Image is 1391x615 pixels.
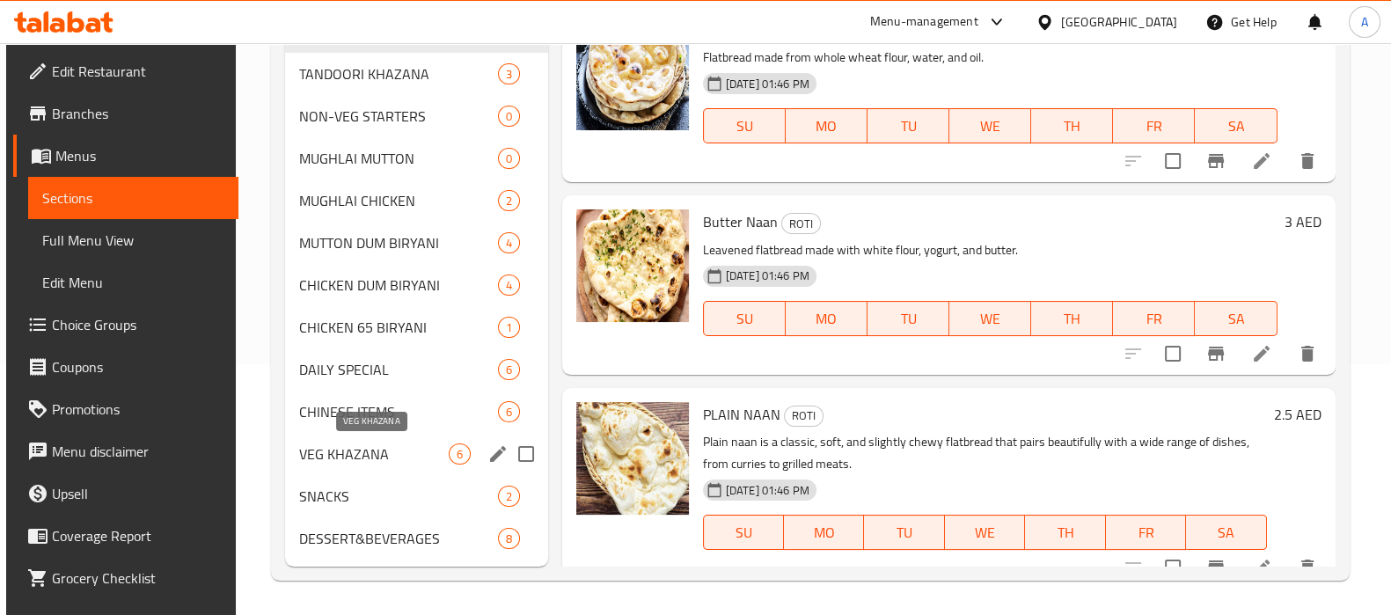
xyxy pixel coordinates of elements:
div: ROTI [781,213,821,234]
div: CHINESE ITEMS6 [285,391,547,433]
div: MUTTON DUM BIRYANI [299,232,497,253]
span: SU [711,520,777,545]
span: SA [1202,113,1270,139]
div: Menu-management [870,11,978,33]
div: items [498,190,520,211]
span: 4 [499,277,519,294]
span: Select to update [1154,143,1191,179]
span: Promotions [52,399,224,420]
span: Choice Groups [52,314,224,335]
span: 0 [499,150,519,167]
div: DESSERT&BEVERAGES8 [285,517,547,560]
button: WE [949,301,1031,336]
span: WE [956,113,1024,139]
a: Sections [28,177,238,219]
span: WE [952,520,1018,545]
span: SU [711,113,779,139]
a: Coverage Report [13,515,238,557]
span: 8 [499,531,519,547]
div: VEG KHAZANA6edit [285,433,547,475]
img: Butter Naan [576,209,689,322]
a: Edit Menu [28,261,238,304]
span: Full Menu View [42,230,224,251]
button: WE [945,515,1025,550]
span: SA [1202,306,1270,332]
a: Coupons [13,346,238,388]
button: MO [786,301,868,336]
span: VEG KHAZANA [299,443,448,465]
button: FR [1113,108,1195,143]
span: MUGHLAI MUTTON [299,148,497,169]
div: CHICKEN DUM BIRYANI [299,275,497,296]
button: delete [1286,140,1329,182]
a: Edit menu item [1251,343,1272,364]
span: 2 [499,488,519,505]
div: ROTI [784,406,824,427]
span: TH [1038,306,1106,332]
span: 6 [450,446,470,463]
span: Edit Menu [42,272,224,293]
span: Grocery Checklist [52,567,224,589]
span: [DATE] 01:46 PM [719,76,816,92]
a: Edit Restaurant [13,50,238,92]
span: 4 [499,235,519,252]
span: SNACKS [299,486,497,507]
p: Flatbread made from whole wheat flour, water, and oil. [703,47,1278,69]
p: Leavened flatbread made with white flour, yogurt, and butter. [703,239,1278,261]
span: [DATE] 01:46 PM [719,482,816,499]
span: PLAIN NAAN [703,401,780,428]
span: Coverage Report [52,525,224,546]
span: TH [1038,113,1106,139]
span: 0 [499,108,519,125]
h6: 3 AED [1285,209,1321,234]
a: Edit menu item [1251,557,1272,578]
button: TH [1031,108,1113,143]
button: Branch-specific-item [1195,546,1237,589]
button: Branch-specific-item [1195,140,1237,182]
button: SU [703,515,784,550]
div: NON-VEG STARTERS0 [285,95,547,137]
span: Select to update [1154,549,1191,586]
span: Upsell [52,483,224,504]
a: Menu disclaimer [13,430,238,472]
span: TANDOORI KHAZANA [299,63,497,84]
span: FR [1113,520,1179,545]
a: Grocery Checklist [13,557,238,599]
span: SA [1193,520,1259,545]
button: SU [703,301,786,336]
span: 1 [499,319,519,336]
span: SU [711,306,779,332]
span: FR [1120,306,1188,332]
div: [GEOGRAPHIC_DATA] [1061,12,1177,32]
img: Tandoori Roti [576,18,689,130]
a: Edit menu item [1251,150,1272,172]
h6: 2.5 AED [1274,402,1321,427]
span: MUGHLAI CHICKEN [299,190,497,211]
span: Coupons [52,356,224,377]
div: CHICKEN 65 BIRYANI1 [285,306,547,348]
span: TU [875,306,942,332]
div: items [449,443,471,465]
span: ROTI [782,214,820,234]
span: DESSERT&BEVERAGES [299,528,497,549]
span: ROTI [785,406,823,426]
div: items [498,106,520,127]
span: MO [791,520,857,545]
div: items [498,528,520,549]
div: CHICKEN DUM BIRYANI4 [285,264,547,306]
div: items [498,317,520,338]
button: SA [1186,515,1266,550]
span: Branches [52,103,224,124]
span: DAILY SPECIAL [299,359,497,380]
button: Branch-specific-item [1195,333,1237,375]
span: WE [956,306,1024,332]
button: TU [864,515,944,550]
span: MO [793,306,860,332]
button: FR [1106,515,1186,550]
button: SA [1195,108,1277,143]
div: SNACKS2 [285,475,547,517]
img: PLAIN NAAN [576,402,689,515]
button: WE [949,108,1031,143]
